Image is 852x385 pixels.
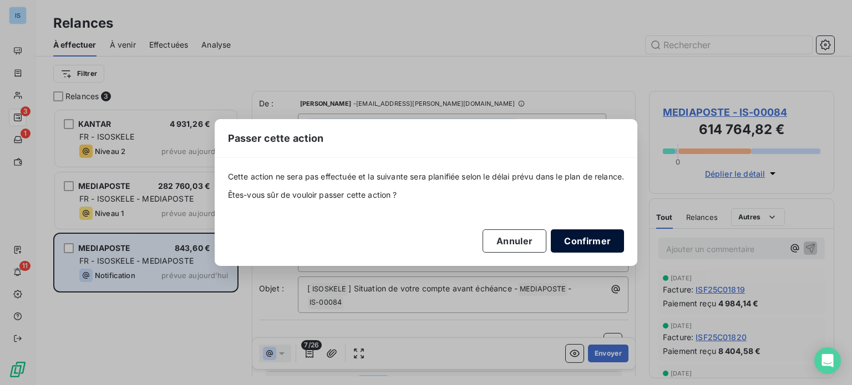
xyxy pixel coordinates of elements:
[483,229,546,253] button: Annuler
[551,229,624,253] button: Confirmer
[228,189,625,201] span: Êtes-vous sûr de vouloir passer cette action ?
[814,347,841,374] div: Open Intercom Messenger
[228,171,625,182] span: Cette action ne sera pas effectuée et la suivante sera planifiée selon le délai prévu dans le pla...
[228,131,324,146] span: Passer cette action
